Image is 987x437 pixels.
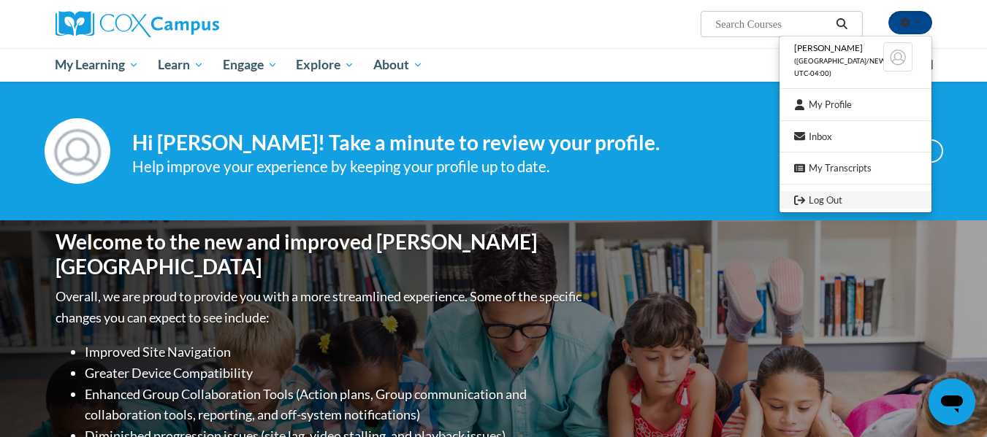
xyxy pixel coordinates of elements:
a: My Transcripts [780,159,931,177]
img: Profile Image [45,118,110,184]
li: Improved Site Navigation [85,341,585,363]
span: ([GEOGRAPHIC_DATA]/New_York UTC-04:00) [794,57,908,77]
span: My Learning [55,56,139,74]
a: Learn [148,48,213,82]
a: Cox Campus [56,11,333,37]
a: Inbox [780,128,931,146]
a: My Learning [46,48,149,82]
button: Search [831,15,853,33]
li: Enhanced Group Collaboration Tools (Action plans, Group communication and collaboration tools, re... [85,384,585,426]
h4: Hi [PERSON_NAME]! Take a minute to review your profile. [132,131,831,155]
button: Account Settings [888,11,932,34]
a: Engage [213,48,287,82]
span: Explore [296,56,354,74]
iframe: Button to launch messaging window [929,379,975,425]
img: Learner Profile Avatar [883,42,912,71]
span: [PERSON_NAME] [794,42,863,53]
div: Main menu [34,48,954,82]
input: Search Courses [714,15,831,33]
a: My Profile [780,96,931,114]
a: About [364,48,432,82]
p: Overall, we are proud to provide you with a more streamlined experience. Some of the specific cha... [56,286,585,328]
h1: Welcome to the new and improved [PERSON_NAME][GEOGRAPHIC_DATA] [56,230,585,279]
a: Logout [780,191,931,209]
a: Explore [286,48,364,82]
img: Cox Campus [56,11,219,37]
div: Help improve your experience by keeping your profile up to date. [132,155,831,179]
li: Greater Device Compatibility [85,363,585,384]
span: Engage [223,56,278,74]
span: Learn [158,56,204,74]
span: About [373,56,423,74]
